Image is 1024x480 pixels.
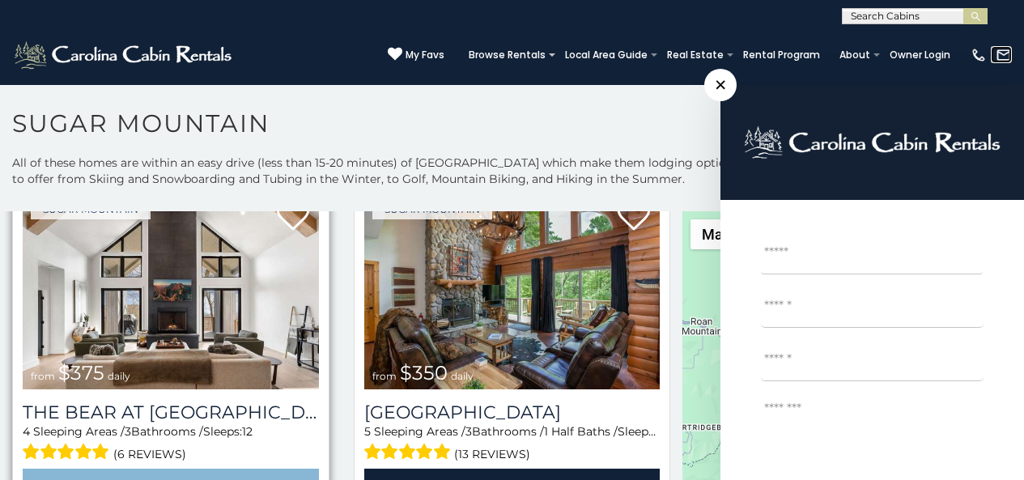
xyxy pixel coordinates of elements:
a: Owner Login [882,44,958,66]
span: $350 [400,361,448,384]
a: Local Area Guide [557,44,656,66]
a: Grouse Moor Lodge from $350 daily [364,191,661,389]
img: Grouse Moor Lodge [364,191,661,389]
h3: Grouse Moor Lodge [364,401,661,423]
h3: The Bear At Sugar Mountain [23,401,319,423]
span: 12 [656,424,667,439]
div: Sleeping Areas / Bathrooms / Sleeps: [23,423,319,465]
img: logo [744,125,1001,159]
span: 1 Half Baths / [544,424,618,439]
img: White-1-2.png [12,39,236,71]
span: 5 [364,424,371,439]
a: My Favs [388,47,444,63]
img: mail-regular-white.png [996,47,1012,63]
span: (13 reviews) [454,444,530,465]
button: Change map style [690,219,747,249]
span: 12 [242,424,253,439]
img: phone-regular-white.png [971,47,987,63]
span: 4 [23,424,30,439]
span: My Favs [406,48,444,62]
a: Add to favorites [277,201,309,235]
span: daily [108,370,130,382]
a: Add to favorites [618,201,650,235]
div: Sleeping Areas / Bathrooms / Sleeps: [364,423,661,465]
a: The Bear At [GEOGRAPHIC_DATA] [23,401,319,423]
a: [GEOGRAPHIC_DATA] [364,401,661,423]
span: daily [451,370,474,382]
a: Browse Rentals [461,44,554,66]
span: (6 reviews) [113,444,186,465]
span: from [372,370,397,382]
span: $375 [58,361,104,384]
a: Rental Program [735,44,828,66]
img: The Bear At Sugar Mountain [23,191,319,389]
span: 3 [465,424,472,439]
span: from [31,370,55,382]
a: Real Estate [659,44,732,66]
a: The Bear At Sugar Mountain from $375 daily [23,191,319,389]
span: 3 [125,424,131,439]
a: About [831,44,878,66]
span: × [704,69,737,101]
span: Map [702,226,731,243]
